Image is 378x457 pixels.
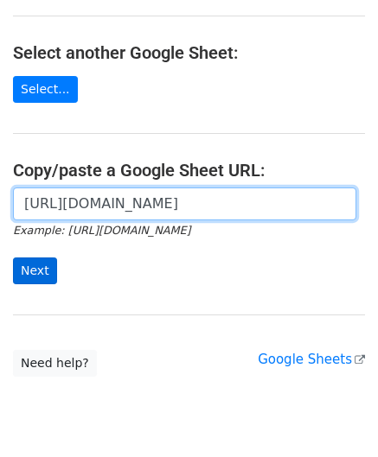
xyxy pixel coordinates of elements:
a: Select... [13,76,78,103]
input: Paste your Google Sheet URL here [13,187,356,220]
h4: Select another Google Sheet: [13,42,365,63]
a: Need help? [13,350,97,377]
a: Google Sheets [258,352,365,367]
small: Example: [URL][DOMAIN_NAME] [13,224,190,237]
h4: Copy/paste a Google Sheet URL: [13,160,365,181]
input: Next [13,257,57,284]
